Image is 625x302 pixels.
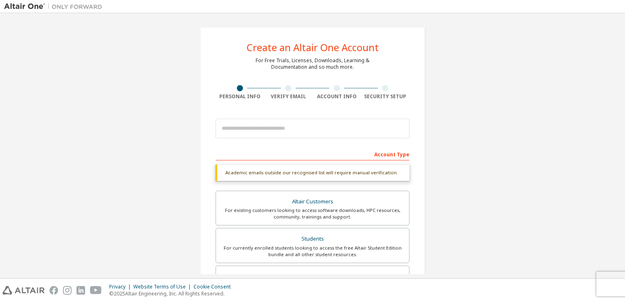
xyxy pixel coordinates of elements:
[109,284,133,290] div: Privacy
[221,233,404,245] div: Students
[49,286,58,295] img: facebook.svg
[109,290,236,297] p: © 2025 Altair Engineering, Inc. All Rights Reserved.
[221,271,404,282] div: Faculty
[216,165,409,181] div: Academic emails outside our recognised list will require manual verification.
[221,207,404,220] div: For existing customers looking to access software downloads, HPC resources, community, trainings ...
[264,93,313,100] div: Verify Email
[312,93,361,100] div: Account Info
[193,284,236,290] div: Cookie Consent
[63,286,72,295] img: instagram.svg
[361,93,410,100] div: Security Setup
[216,93,264,100] div: Personal Info
[2,286,45,295] img: altair_logo.svg
[133,284,193,290] div: Website Terms of Use
[256,57,369,70] div: For Free Trials, Licenses, Downloads, Learning & Documentation and so much more.
[216,147,409,160] div: Account Type
[221,245,404,258] div: For currently enrolled students looking to access the free Altair Student Edition bundle and all ...
[221,196,404,207] div: Altair Customers
[247,43,379,52] div: Create an Altair One Account
[4,2,106,11] img: Altair One
[76,286,85,295] img: linkedin.svg
[90,286,102,295] img: youtube.svg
